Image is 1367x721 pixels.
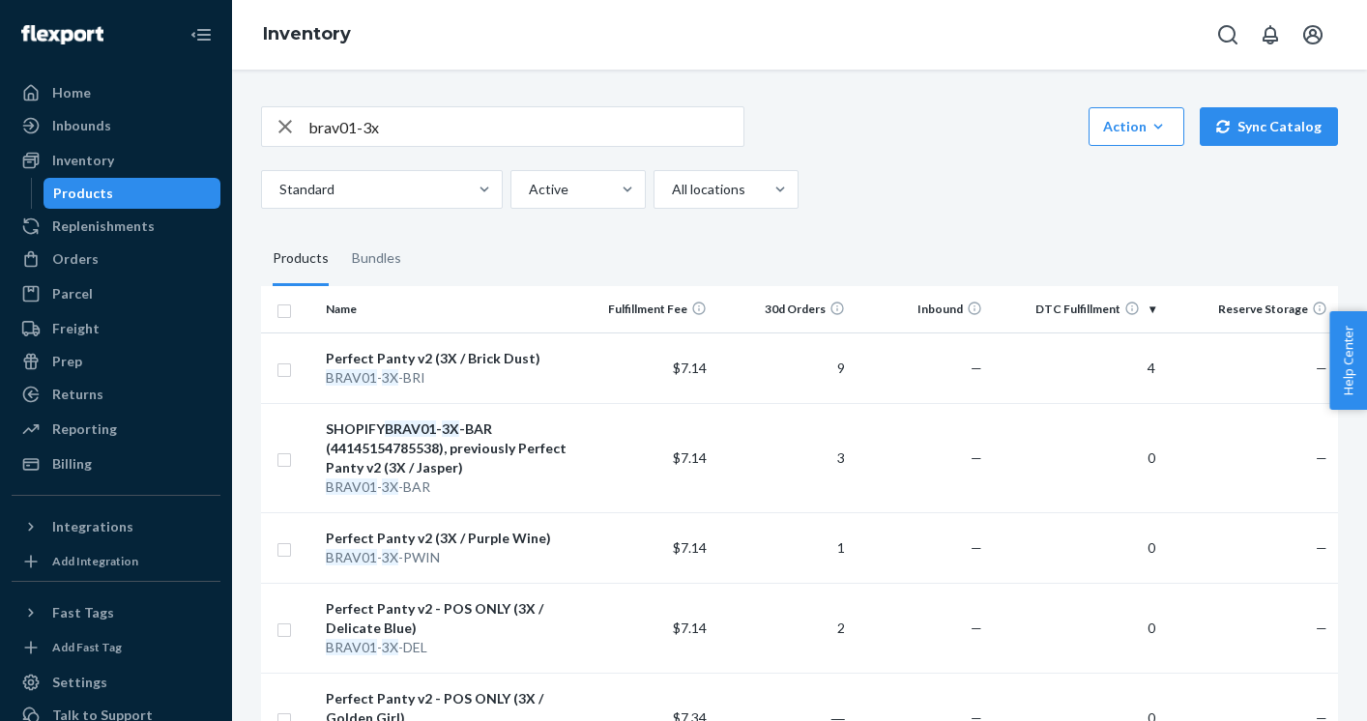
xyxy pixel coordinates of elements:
[12,346,220,377] a: Prep
[382,478,398,495] em: 3X
[52,639,122,655] div: Add Fast Tag
[714,286,853,332] th: 30d Orders
[382,369,398,386] em: 3X
[273,232,329,286] div: Products
[52,284,93,303] div: Parcel
[1316,360,1327,376] span: —
[971,539,982,556] span: —
[442,420,459,437] em: 3X
[52,385,103,404] div: Returns
[326,529,568,548] div: Perfect Panty v2 (3X / Purple Wine)
[352,232,401,286] div: Bundles
[1316,539,1327,556] span: —
[1294,15,1332,54] button: Open account menu
[326,478,377,495] em: BRAV01
[1329,311,1367,410] button: Help Center
[12,448,220,479] a: Billing
[382,549,398,565] em: 3X
[1103,117,1170,136] div: Action
[12,145,220,176] a: Inventory
[385,420,436,437] em: BRAV01
[277,180,279,199] input: Standard
[326,369,377,386] em: BRAV01
[52,352,82,371] div: Prep
[853,286,991,332] th: Inbound
[12,379,220,410] a: Returns
[326,638,568,657] div: - -DEL
[308,107,743,146] input: Search inventory by name or sku
[673,620,707,636] span: $7.14
[714,403,853,512] td: 3
[326,368,568,388] div: - -BRI
[247,7,366,63] ol: breadcrumbs
[52,603,114,622] div: Fast Tags
[12,414,220,445] a: Reporting
[1200,107,1338,146] button: Sync Catalog
[44,178,221,209] a: Products
[52,517,133,536] div: Integrations
[12,244,220,274] a: Orders
[52,419,117,439] div: Reporting
[1316,620,1327,636] span: —
[577,286,715,332] th: Fulfillment Fee
[12,278,220,309] a: Parcel
[12,550,220,573] a: Add Integration
[12,313,220,344] a: Freight
[52,673,107,692] div: Settings
[1316,449,1327,466] span: —
[12,667,220,698] a: Settings
[527,180,529,199] input: Active
[53,184,113,203] div: Products
[673,449,707,466] span: $7.14
[12,636,220,659] a: Add Fast Tag
[21,25,103,44] img: Flexport logo
[326,599,568,638] div: Perfect Panty v2 - POS ONLY (3X / Delicate Blue)
[990,583,1162,673] td: 0
[12,511,220,542] button: Integrations
[971,360,982,376] span: —
[714,583,853,673] td: 2
[12,110,220,141] a: Inbounds
[326,349,568,368] div: Perfect Panty v2 (3X / Brick Dust)
[990,286,1162,332] th: DTC Fulfillment
[1089,107,1184,146] button: Action
[971,620,982,636] span: —
[52,319,100,338] div: Freight
[990,403,1162,512] td: 0
[326,477,568,497] div: - -BAR
[990,512,1162,583] td: 0
[326,639,377,655] em: BRAV01
[12,211,220,242] a: Replenishments
[52,151,114,170] div: Inventory
[1251,15,1290,54] button: Open notifications
[1241,663,1348,711] iframe: Opens a widget where you can chat to one of our agents
[52,553,138,569] div: Add Integration
[326,419,568,477] div: SHOPIFY - -BAR (44145154785538), previously Perfect Panty v2 (3X / Jasper)
[318,286,576,332] th: Name
[12,77,220,108] a: Home
[670,180,672,199] input: All locations
[382,639,398,655] em: 3X
[182,15,220,54] button: Close Navigation
[326,549,377,565] em: BRAV01
[1208,15,1247,54] button: Open Search Box
[673,539,707,556] span: $7.14
[12,597,220,628] button: Fast Tags
[714,512,853,583] td: 1
[673,360,707,376] span: $7.14
[52,249,99,269] div: Orders
[326,548,568,567] div: - -PWIN
[52,454,92,474] div: Billing
[52,83,91,102] div: Home
[263,23,351,44] a: Inventory
[990,332,1162,403] td: 4
[52,116,111,135] div: Inbounds
[714,332,853,403] td: 9
[1163,286,1335,332] th: Reserve Storage
[971,449,982,466] span: —
[52,216,155,236] div: Replenishments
